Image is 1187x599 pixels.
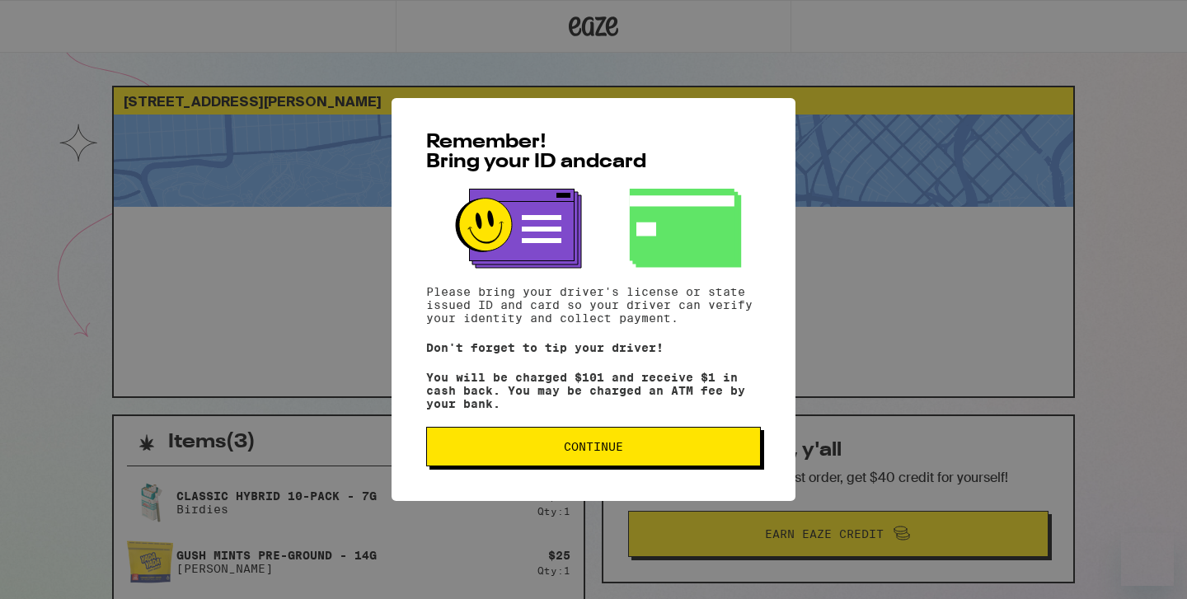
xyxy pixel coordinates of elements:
[1121,533,1174,586] iframe: Button to launch messaging window
[426,427,761,466] button: Continue
[564,441,623,452] span: Continue
[426,133,646,172] span: Remember! Bring your ID and card
[426,371,761,410] p: You will be charged $101 and receive $1 in cash back. You may be charged an ATM fee by your bank.
[426,341,761,354] p: Don't forget to tip your driver!
[426,285,761,325] p: Please bring your driver's license or state issued ID and card so your driver can verify your ide...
